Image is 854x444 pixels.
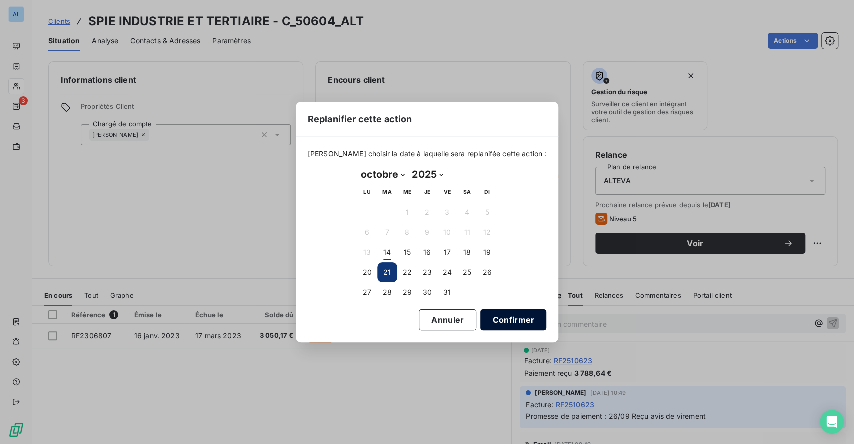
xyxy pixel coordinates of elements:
[357,242,377,262] button: 13
[308,149,547,159] span: [PERSON_NAME] choisir la date à laquelle sera replanifée cette action :
[417,202,437,222] button: 2
[477,222,497,242] button: 12
[377,262,397,282] button: 21
[437,222,457,242] button: 10
[437,262,457,282] button: 24
[357,222,377,242] button: 6
[477,262,497,282] button: 26
[308,112,412,126] span: Replanifier cette action
[437,202,457,222] button: 3
[477,202,497,222] button: 5
[397,262,417,282] button: 22
[480,309,546,330] button: Confirmer
[377,282,397,302] button: 28
[397,182,417,202] th: mercredi
[357,282,377,302] button: 27
[417,182,437,202] th: jeudi
[437,282,457,302] button: 31
[417,262,437,282] button: 23
[457,222,477,242] button: 11
[417,242,437,262] button: 16
[457,202,477,222] button: 4
[477,182,497,202] th: dimanche
[377,242,397,262] button: 14
[417,282,437,302] button: 30
[397,242,417,262] button: 15
[820,410,844,434] div: Open Intercom Messenger
[397,202,417,222] button: 1
[457,262,477,282] button: 25
[357,182,377,202] th: lundi
[397,222,417,242] button: 8
[397,282,417,302] button: 29
[377,222,397,242] button: 7
[357,262,377,282] button: 20
[457,182,477,202] th: samedi
[419,309,476,330] button: Annuler
[477,242,497,262] button: 19
[377,182,397,202] th: mardi
[437,182,457,202] th: vendredi
[437,242,457,262] button: 17
[457,242,477,262] button: 18
[417,222,437,242] button: 9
